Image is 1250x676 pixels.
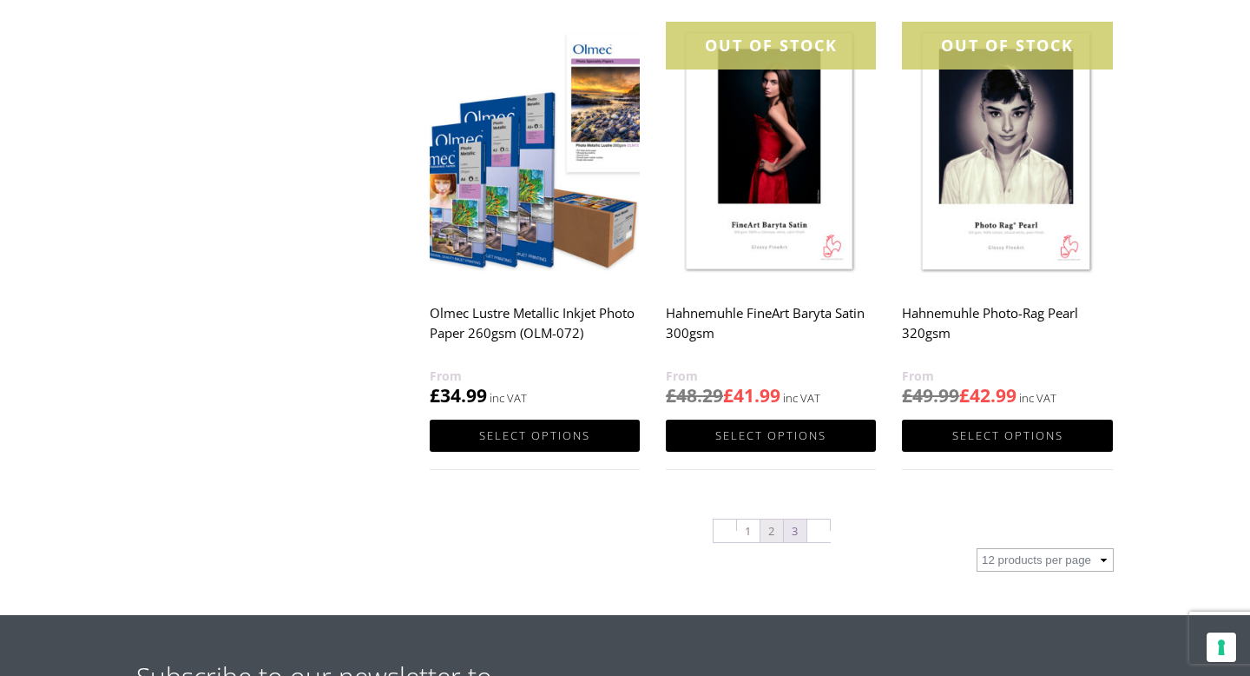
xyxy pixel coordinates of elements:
[666,22,876,285] img: Hahnemuhle FineArt Baryta Satin 300gsm
[430,518,1114,548] nav: Product Pagination
[959,383,970,408] span: £
[902,22,1112,408] a: OUT OF STOCK Hahnemuhle Photo-Rag Pearl 320gsm £49.99£42.99
[723,383,780,408] bdi: 41.99
[430,420,640,452] a: Select options for “Olmec Lustre Metallic Inkjet Photo Paper 260gsm (OLM-072)”
[959,383,1016,408] bdi: 42.99
[666,296,876,366] h2: Hahnemuhle FineArt Baryta Satin 300gsm
[902,383,959,408] bdi: 49.99
[902,420,1112,452] a: Select options for “Hahnemuhle Photo-Rag Pearl 320gsm”
[902,22,1112,285] img: Hahnemuhle Photo-Rag Pearl 320gsm
[1207,633,1236,662] button: Your consent preferences for tracking technologies
[666,22,876,408] a: OUT OF STOCK Hahnemuhle FineArt Baryta Satin 300gsm £48.29£41.99
[723,383,734,408] span: £
[784,520,806,542] a: Page 3
[902,296,1112,366] h2: Hahnemuhle Photo-Rag Pearl 320gsm
[760,520,783,542] span: Page 2
[430,383,487,408] bdi: 34.99
[666,420,876,452] a: Select options for “Hahnemuhle FineArt Baryta Satin 300gsm”
[902,22,1112,70] div: OUT OF STOCK
[902,383,912,408] span: £
[666,383,723,408] bdi: 48.29
[430,22,640,408] a: Olmec Lustre Metallic Inkjet Photo Paper 260gsm (OLM-072) £34.99
[430,22,640,285] img: Olmec Lustre Metallic Inkjet Photo Paper 260gsm (OLM-072)
[666,383,676,408] span: £
[430,383,440,408] span: £
[737,520,760,542] a: Page 1
[430,296,640,366] h2: Olmec Lustre Metallic Inkjet Photo Paper 260gsm (OLM-072)
[666,22,876,70] div: OUT OF STOCK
